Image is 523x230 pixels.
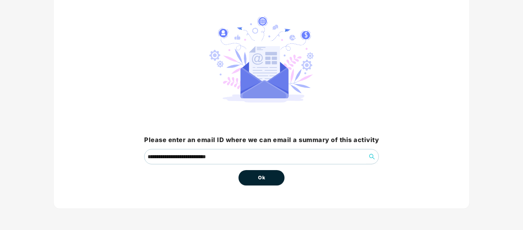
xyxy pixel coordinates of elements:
[258,174,265,182] span: Ok
[366,151,378,163] button: search
[144,135,379,145] h3: Please enter an email ID where we can email a summary of this activity
[366,154,378,160] span: search
[238,170,285,185] button: Ok
[209,17,314,103] img: svg+xml;base64,PHN2ZyB4bWxucz0iaHR0cDovL3d3dy53My5vcmcvMjAwMC9zdmciIHdpZHRoPSIyNzIuMjI0IiBoZWlnaH...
